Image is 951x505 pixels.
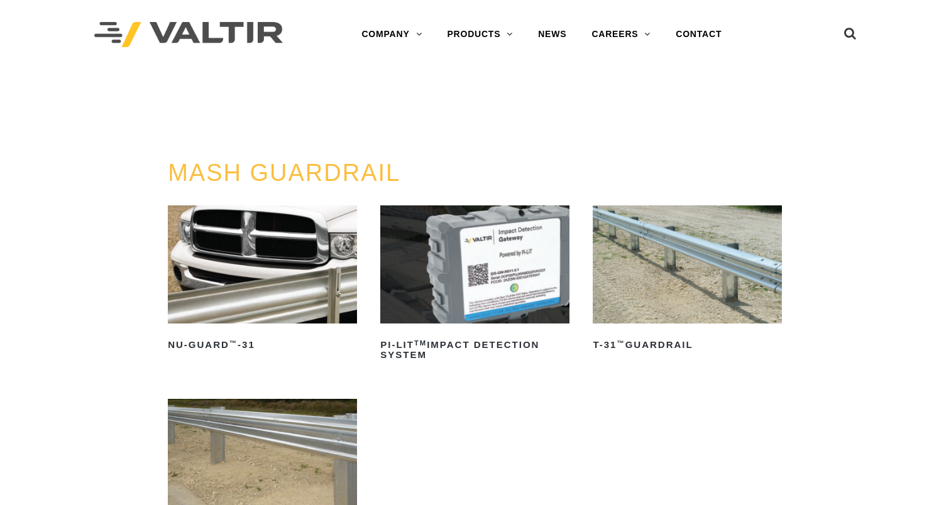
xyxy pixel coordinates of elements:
a: PI-LITTMImpact Detection System [380,205,569,365]
sup: TM [414,339,427,347]
sup: ™ [229,339,238,347]
a: MASH GUARDRAIL [168,160,400,186]
a: CONTACT [663,22,734,47]
h2: T-31 Guardrail [593,335,782,355]
h2: PI-LIT Impact Detection System [380,335,569,365]
a: PRODUCTS [434,22,525,47]
a: CAREERS [579,22,663,47]
a: NEWS [525,22,579,47]
h2: NU-GUARD -31 [168,335,357,355]
a: COMPANY [349,22,434,47]
sup: ™ [617,339,625,347]
a: T-31™Guardrail [593,205,782,355]
img: Valtir [94,22,283,48]
a: NU-GUARD™-31 [168,205,357,355]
